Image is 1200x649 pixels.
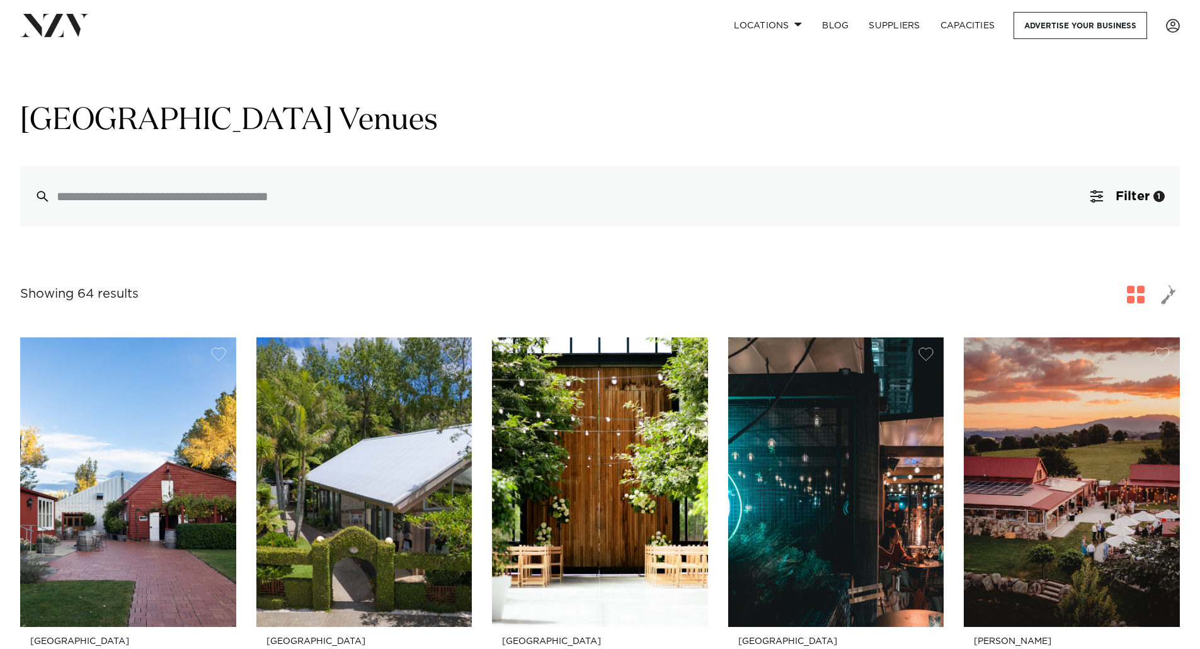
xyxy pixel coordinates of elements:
a: Capacities [930,12,1005,39]
small: [GEOGRAPHIC_DATA] [30,637,226,646]
small: [GEOGRAPHIC_DATA] [266,637,462,646]
a: SUPPLIERS [859,12,930,39]
img: nzv-logo.png [20,14,89,37]
button: Filter1 [1075,166,1180,227]
small: [GEOGRAPHIC_DATA] [738,637,934,646]
h1: [GEOGRAPHIC_DATA] Venues [20,101,1180,141]
div: Showing 64 results [20,285,139,304]
div: 1 [1153,191,1165,202]
span: Filter [1116,190,1150,203]
a: Locations [724,12,812,39]
small: [PERSON_NAME] [974,637,1170,646]
small: [GEOGRAPHIC_DATA] [502,637,698,646]
a: BLOG [812,12,859,39]
a: Advertise your business [1014,12,1147,39]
